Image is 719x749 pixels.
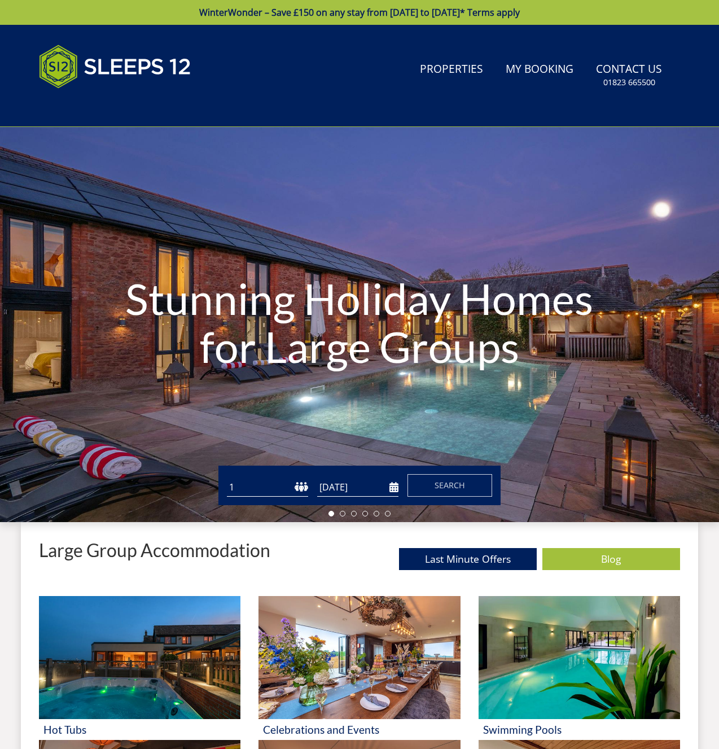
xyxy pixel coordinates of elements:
[108,252,611,392] h1: Stunning Holiday Homes for Large Groups
[263,724,455,735] h3: Celebrations and Events
[501,57,578,82] a: My Booking
[43,724,236,735] h3: Hot Tubs
[479,596,680,740] a: 'Swimming Pools' - Large Group Accommodation Holiday Ideas Swimming Pools
[33,102,152,111] iframe: Customer reviews powered by Trustpilot
[483,724,676,735] h3: Swimming Pools
[39,596,240,740] a: 'Hot Tubs' - Large Group Accommodation Holiday Ideas Hot Tubs
[415,57,488,82] a: Properties
[39,540,270,560] p: Large Group Accommodation
[479,596,680,719] img: 'Swimming Pools' - Large Group Accommodation Holiday Ideas
[591,57,667,94] a: Contact Us01823 665500
[435,480,465,490] span: Search
[407,474,492,497] button: Search
[258,596,460,740] a: 'Celebrations and Events' - Large Group Accommodation Holiday Ideas Celebrations and Events
[258,596,460,719] img: 'Celebrations and Events' - Large Group Accommodation Holiday Ideas
[399,548,537,570] a: Last Minute Offers
[317,478,398,497] input: Arrival Date
[39,596,240,719] img: 'Hot Tubs' - Large Group Accommodation Holiday Ideas
[39,38,191,95] img: Sleeps 12
[542,548,680,570] a: Blog
[603,77,655,88] small: 01823 665500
